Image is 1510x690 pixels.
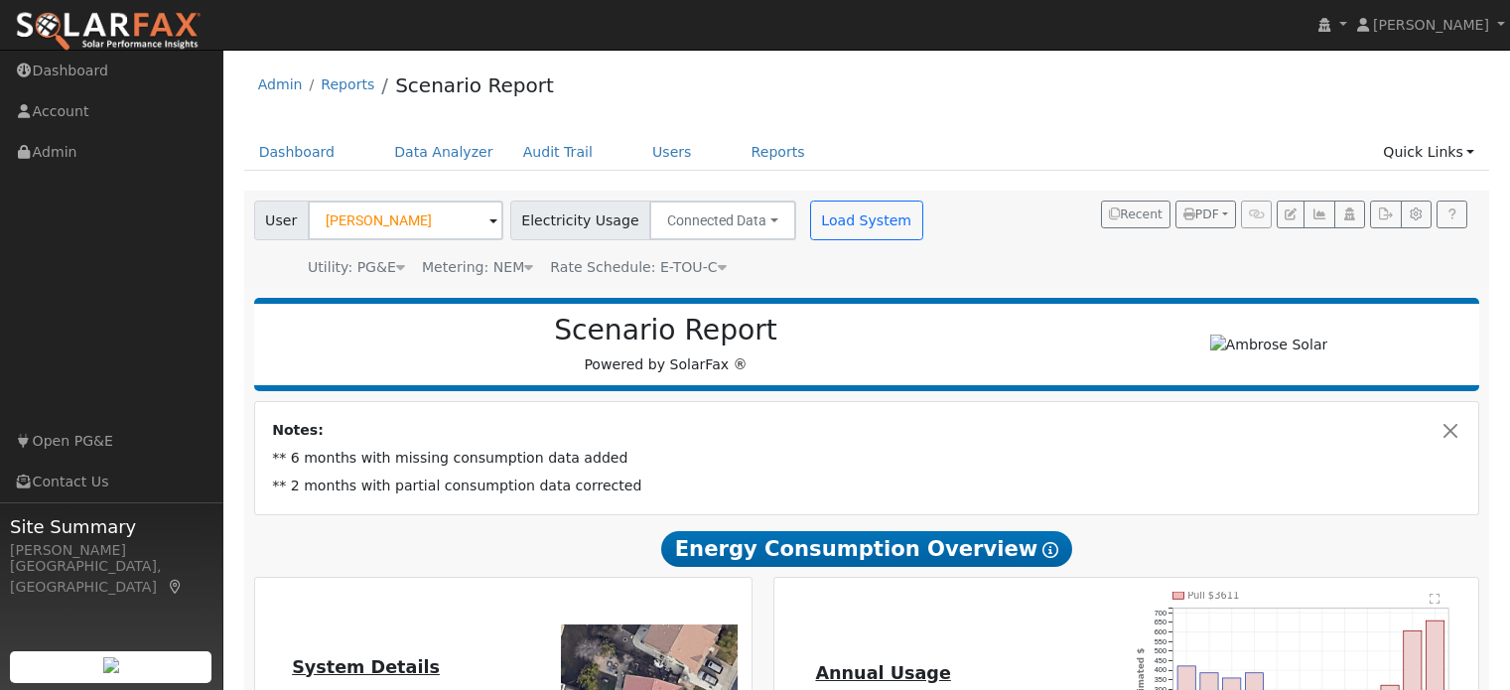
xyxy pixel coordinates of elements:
[649,201,796,240] button: Connected Data
[1304,201,1334,228] button: Multi-Series Graph
[1188,590,1240,601] text: Pull $3611
[1155,618,1167,626] text: 650
[10,556,212,598] div: [GEOGRAPHIC_DATA], [GEOGRAPHIC_DATA]
[167,579,185,595] a: Map
[103,657,119,673] img: retrieve
[1441,420,1461,441] button: Close
[379,134,508,171] a: Data Analyzer
[308,257,405,278] div: Utility: PG&E
[1175,201,1236,228] button: PDF
[810,201,923,240] button: Load System
[1101,201,1170,228] button: Recent
[269,473,1465,500] td: ** 2 months with partial consumption data corrected
[815,663,950,683] u: Annual Usage
[244,134,350,171] a: Dashboard
[1155,608,1167,617] text: 700
[1042,542,1058,558] i: Show Help
[1155,646,1167,655] text: 500
[1334,201,1365,228] button: Login As
[1277,201,1304,228] button: Edit User
[1373,17,1489,33] span: [PERSON_NAME]
[292,657,440,677] u: System Details
[550,259,726,275] span: Alias: HETOUC
[269,445,1465,473] td: ** 6 months with missing consumption data added
[274,314,1057,347] h2: Scenario Report
[10,540,212,561] div: [PERSON_NAME]
[1155,665,1167,674] text: 400
[1210,335,1328,355] img: Ambrose Solar
[272,422,324,438] strong: Notes:
[1155,656,1167,665] text: 450
[1155,627,1167,636] text: 600
[321,76,374,92] a: Reports
[1155,636,1167,645] text: 550
[637,134,707,171] a: Users
[510,201,650,240] span: Electricity Usage
[1370,201,1401,228] button: Export Interval Data
[661,531,1072,567] span: Energy Consumption Overview
[508,134,608,171] a: Audit Trail
[15,11,202,53] img: SolarFax
[1183,207,1219,221] span: PDF
[258,76,303,92] a: Admin
[422,257,533,278] div: Metering: NEM
[1437,201,1467,228] a: Help Link
[1368,134,1489,171] a: Quick Links
[737,134,820,171] a: Reports
[10,513,212,540] span: Site Summary
[395,73,554,97] a: Scenario Report
[1155,675,1167,684] text: 350
[1401,201,1432,228] button: Settings
[1431,593,1441,605] text: 
[264,314,1068,375] div: Powered by SolarFax ®
[308,201,503,240] input: Select a User
[254,201,309,240] span: User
